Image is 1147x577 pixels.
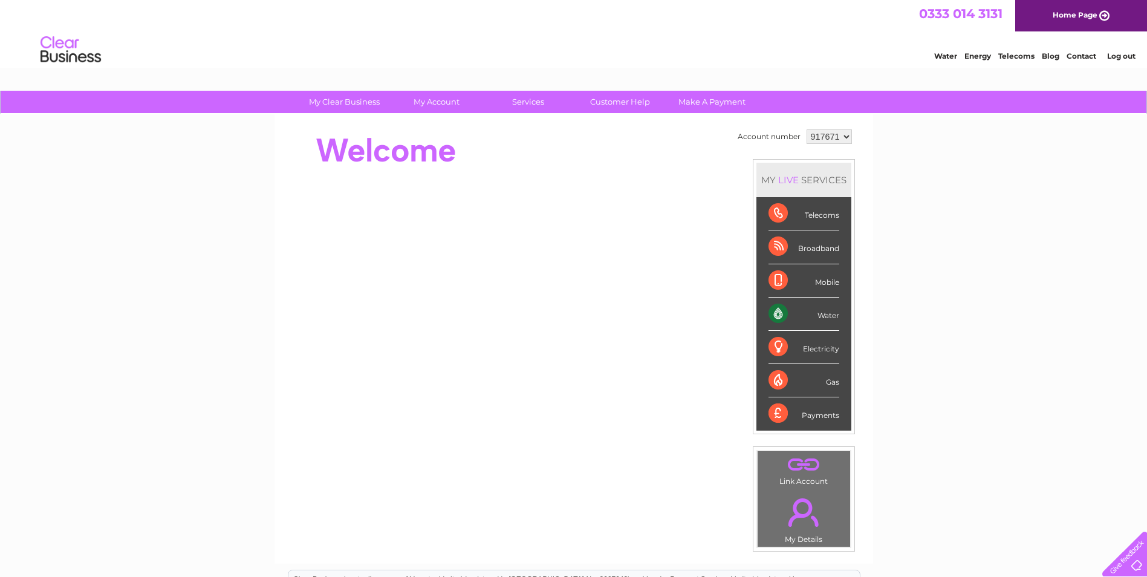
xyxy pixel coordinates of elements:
div: Payments [768,397,839,430]
img: logo.png [40,31,102,68]
a: Contact [1067,51,1096,60]
div: Clear Business is a trading name of Verastar Limited (registered in [GEOGRAPHIC_DATA] No. 3667643... [288,7,860,59]
div: Broadband [768,230,839,264]
a: Services [478,91,578,113]
td: Link Account [757,451,851,489]
div: Electricity [768,331,839,364]
a: Telecoms [998,51,1035,60]
div: LIVE [776,174,801,186]
a: . [761,491,847,533]
div: Gas [768,364,839,397]
a: My Account [386,91,486,113]
div: MY SERVICES [756,163,851,197]
a: Blog [1042,51,1059,60]
a: Energy [964,51,991,60]
td: Account number [735,126,804,147]
a: Customer Help [570,91,670,113]
a: My Clear Business [294,91,394,113]
a: Make A Payment [662,91,762,113]
a: Log out [1107,51,1136,60]
div: Mobile [768,264,839,298]
a: 0333 014 3131 [919,6,1002,21]
td: My Details [757,488,851,547]
a: . [761,454,847,475]
div: Telecoms [768,197,839,230]
div: Water [768,298,839,331]
a: Water [934,51,957,60]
